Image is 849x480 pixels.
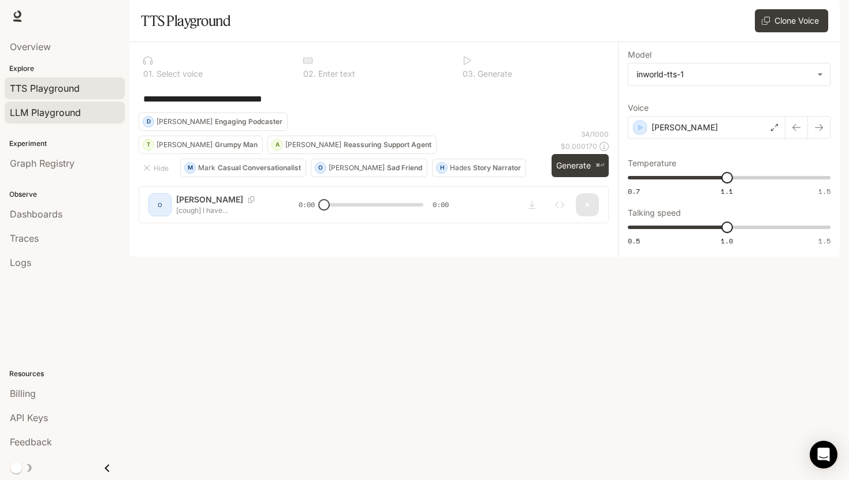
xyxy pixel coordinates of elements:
p: Grumpy Man [215,141,258,148]
button: Generate⌘⏎ [552,154,609,178]
p: 0 2 . [303,70,316,78]
p: Enter text [316,70,355,78]
p: Casual Conversationalist [218,164,301,171]
button: Hide [139,159,176,177]
p: 34 / 1000 [581,129,609,139]
p: [PERSON_NAME] [157,141,213,148]
p: Temperature [628,159,676,167]
div: O [315,159,326,177]
p: Generate [475,70,512,78]
div: A [272,136,282,154]
p: Story Narrator [473,164,521,171]
button: Clone Voice [755,9,828,32]
span: 1.5 [818,236,831,246]
p: Reassuring Support Agent [344,141,431,148]
p: [PERSON_NAME] [651,122,718,133]
button: T[PERSON_NAME]Grumpy Man [139,136,263,154]
p: [PERSON_NAME] [285,141,341,148]
p: 0 1 . [143,70,154,78]
div: T [143,136,154,154]
div: D [143,112,154,131]
button: D[PERSON_NAME]Engaging Podcaster [139,112,288,131]
span: 1.5 [818,186,831,196]
p: ⌘⏎ [595,162,604,169]
p: Hades [450,164,471,171]
div: inworld-tts-1 [636,69,811,80]
p: Voice [628,104,649,112]
button: O[PERSON_NAME]Sad Friend [311,159,427,177]
p: Talking speed [628,209,681,217]
p: Sad Friend [387,164,422,171]
span: 1.1 [721,186,733,196]
span: 0.5 [628,236,640,246]
p: 0 3 . [463,70,475,78]
p: [PERSON_NAME] [157,118,213,125]
p: Mark [198,164,215,171]
button: A[PERSON_NAME]Reassuring Support Agent [267,136,437,154]
div: H [437,159,447,177]
p: Engaging Podcaster [215,118,282,125]
span: 0.7 [628,186,640,196]
button: MMarkCasual Conversationalist [180,159,306,177]
p: Select voice [154,70,203,78]
span: 1.0 [721,236,733,246]
div: Open Intercom Messenger [810,441,837,468]
h1: TTS Playground [141,9,230,32]
p: [PERSON_NAME] [329,164,385,171]
p: Model [628,51,651,59]
div: inworld-tts-1 [628,63,830,85]
div: M [185,159,195,177]
button: HHadesStory Narrator [432,159,526,177]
